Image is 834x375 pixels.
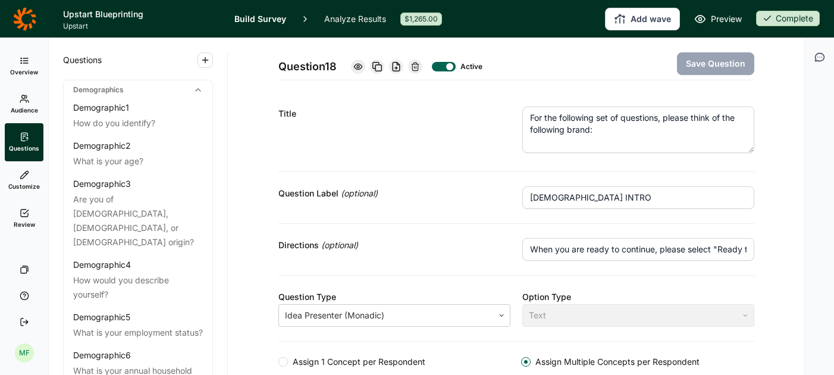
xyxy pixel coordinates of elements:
[73,178,131,190] div: Demographic 3
[288,356,425,368] span: Assign 1 Concept per Respondent
[5,161,43,199] a: Customize
[408,60,422,74] div: Delete
[8,182,40,190] span: Customize
[63,21,220,31] span: Upstart
[341,186,378,201] span: (optional)
[63,7,220,21] h1: Upstart Blueprinting
[278,290,510,304] div: Question Type
[278,58,337,75] span: Question 18
[531,356,700,368] span: Assign Multiple Concepts per Respondent
[73,192,203,249] div: Are you of [DEMOGRAPHIC_DATA], [DEMOGRAPHIC_DATA], or [DEMOGRAPHIC_DATA] origin?
[278,186,510,201] div: Question Label
[73,102,129,114] div: Demographic 1
[5,47,43,85] a: Overview
[14,220,35,229] span: Review
[460,62,479,71] div: Active
[10,68,38,76] span: Overview
[5,123,43,161] a: Questions
[711,12,742,26] span: Preview
[73,154,203,168] div: What is your age?
[73,140,131,152] div: Demographic 2
[15,343,34,362] div: MF
[756,11,820,26] div: Complete
[73,273,203,302] div: How would you describe yourself?
[73,349,131,361] div: Demographic 6
[64,80,212,99] div: Demographics
[11,106,38,114] span: Audience
[321,238,358,252] span: (optional)
[677,52,754,75] button: Save Question
[522,290,754,304] div: Option Type
[73,326,203,340] div: What is your employment status?
[9,144,39,152] span: Questions
[400,12,442,26] div: $1,265.00
[73,116,203,130] div: How do you identify?
[73,311,130,323] div: Demographic 5
[63,53,102,67] span: Questions
[5,199,43,237] a: Review
[605,8,680,30] button: Add wave
[73,259,131,271] div: Demographic 4
[694,12,742,26] a: Preview
[278,238,510,252] div: Directions
[5,85,43,123] a: Audience
[278,107,510,121] div: Title
[756,11,820,27] button: Complete
[522,107,754,153] textarea: For the following set of questions, please think of the following brand:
